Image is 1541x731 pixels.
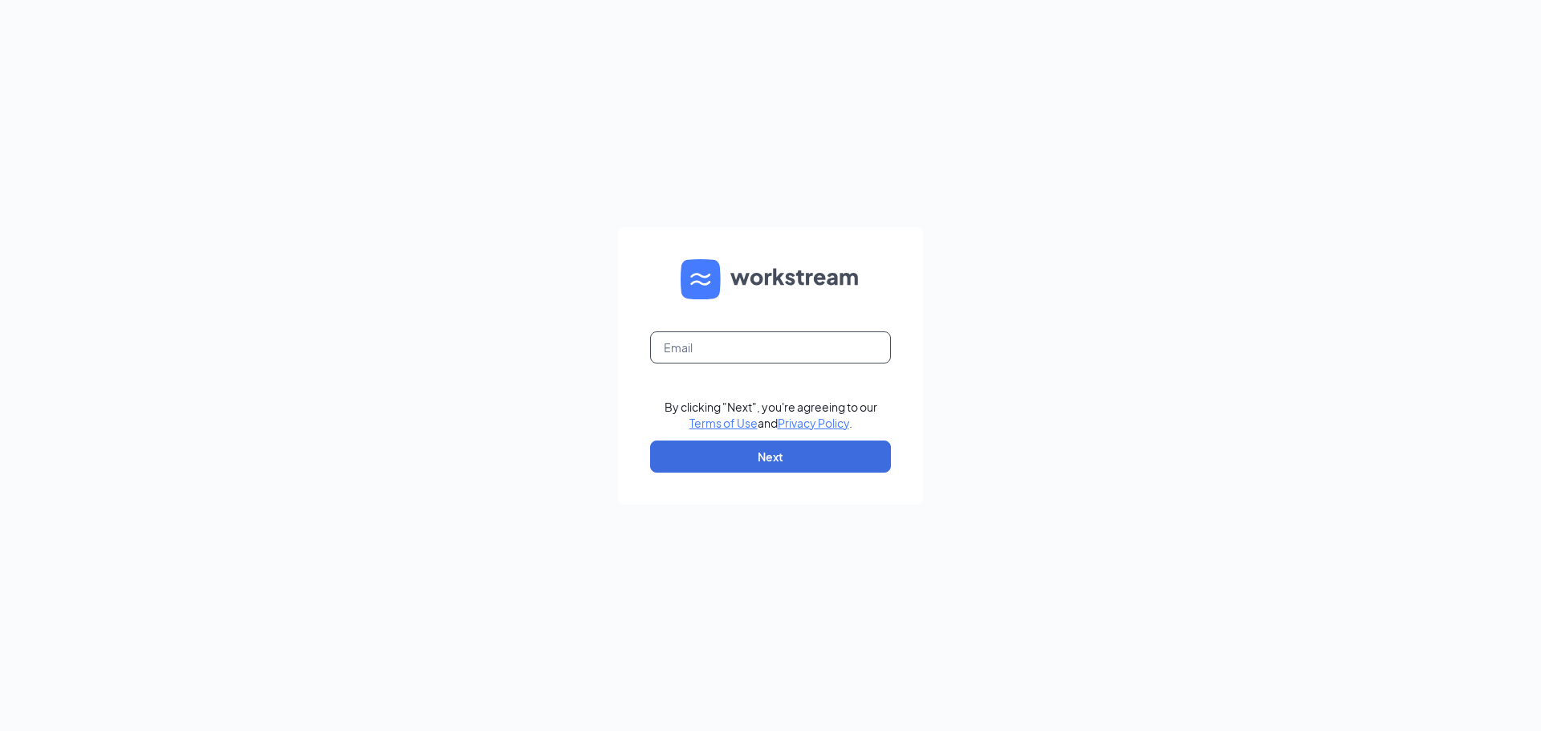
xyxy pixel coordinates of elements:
[778,416,849,430] a: Privacy Policy
[650,331,891,363] input: Email
[689,416,758,430] a: Terms of Use
[650,441,891,473] button: Next
[681,259,860,299] img: WS logo and Workstream text
[665,399,877,431] div: By clicking "Next", you're agreeing to our and .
